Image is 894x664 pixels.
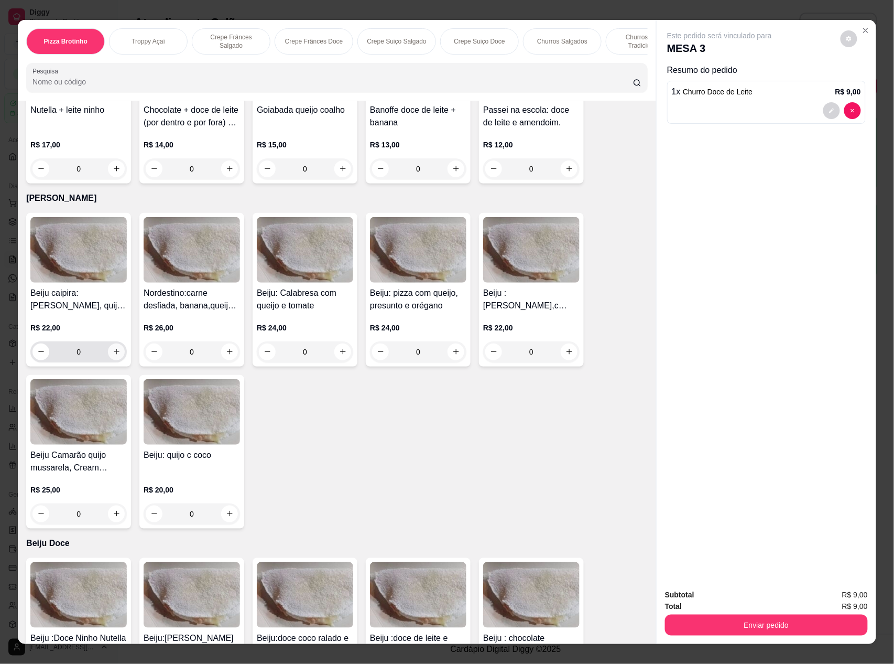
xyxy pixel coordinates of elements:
button: increase-product-quantity [561,344,577,360]
img: product-image [30,379,127,445]
span: R$ 9,00 [842,589,868,601]
p: MESA 3 [667,41,772,56]
p: [PERSON_NAME] [26,192,648,205]
h4: Goiabada queijo coalho [257,104,353,116]
button: increase-product-quantity [561,160,577,177]
img: product-image [370,562,466,628]
h4: Beiju : [PERSON_NAME],c orégano [483,287,580,312]
button: decrease-product-quantity [485,160,502,177]
p: R$ 24,00 [370,323,466,333]
h4: Beiju caipira: [PERSON_NAME], quijo mussarela/Cream cheese e milho [30,287,127,312]
button: decrease-product-quantity [259,344,276,360]
h4: Beiju :doce de leite e banana queijo [370,632,466,657]
button: increase-product-quantity [221,344,238,360]
img: product-image [370,217,466,283]
h4: Beiju: Calabresa com queijo e tomate [257,287,353,312]
h4: Nutella + leite ninho [30,104,127,116]
h4: Beiju : chocolate [483,632,580,645]
p: R$ 14,00 [144,140,240,150]
p: R$ 15,00 [257,140,353,150]
button: increase-product-quantity [448,160,464,177]
button: increase-product-quantity [108,506,125,522]
button: decrease-product-quantity [259,160,276,177]
button: decrease-product-quantity [32,160,49,177]
img: product-image [30,217,127,283]
p: R$ 24,00 [257,323,353,333]
button: increase-product-quantity [221,160,238,177]
p: Crepe Frânces Salgado [201,33,261,50]
h4: Beiju:doce coco ralado e leite condensado [257,632,353,657]
span: Churro Doce de Leite [683,88,753,96]
p: Este pedido será vinculado para [667,30,772,41]
p: Crepe Suiço Doce [454,37,505,46]
button: increase-product-quantity [448,344,464,360]
h4: Beiju: quijo c coco [144,449,240,462]
button: decrease-product-quantity [844,102,861,119]
p: R$ 13,00 [370,140,466,150]
button: decrease-product-quantity [146,160,162,177]
button: decrease-product-quantity [841,30,857,47]
button: increase-product-quantity [334,160,351,177]
button: Close [857,22,874,39]
p: R$ 9,00 [835,87,861,97]
h4: Banoffe doce de leite + banana [370,104,466,129]
label: Pesquisa [32,67,62,76]
p: Beiju Doce [26,537,648,550]
p: R$ 22,00 [30,323,127,333]
p: Crepe Suiço Salgado [367,37,426,46]
strong: Total [665,602,682,611]
button: decrease-product-quantity [372,344,389,360]
img: product-image [144,379,240,445]
p: Churros Doce Tradicionais [615,33,675,50]
button: decrease-product-quantity [32,506,49,522]
img: product-image [483,217,580,283]
h4: Beiju:[PERSON_NAME] e [PERSON_NAME] [144,632,240,657]
img: product-image [144,562,240,628]
button: decrease-product-quantity [485,344,502,360]
p: R$ 17,00 [30,140,127,150]
button: decrease-product-quantity [146,344,162,360]
p: Churros Salgados [537,37,587,46]
button: increase-product-quantity [334,344,351,360]
p: R$ 25,00 [30,485,127,495]
button: Enviar pedido [665,615,868,636]
img: product-image [257,562,353,628]
h4: Beiju Camarão quijo mussarela, Cream cheese [30,449,127,474]
img: product-image [257,217,353,283]
h4: Nordestino:carne desfiada, banana,queijo,e Cream cheese [144,287,240,312]
p: Crepe Frânces Doce [285,37,343,46]
button: decrease-product-quantity [823,102,840,119]
p: Resumo do pedido [667,64,866,77]
p: Troppy Açaí [132,37,165,46]
p: R$ 12,00 [483,140,580,150]
button: increase-product-quantity [108,160,125,177]
strong: Subtotal [665,591,694,599]
button: increase-product-quantity [108,344,125,360]
h4: Passei na escola: doce de leite e amendoim. [483,104,580,129]
p: R$ 20,00 [144,485,240,495]
img: product-image [483,562,580,628]
p: R$ 22,00 [483,323,580,333]
button: decrease-product-quantity [372,160,389,177]
p: Pizza Brotinho [43,37,87,46]
button: increase-product-quantity [221,506,238,522]
p: 1 x [672,85,753,98]
img: product-image [144,217,240,283]
button: decrease-product-quantity [32,344,49,360]
p: R$ 26,00 [144,323,240,333]
img: product-image [30,562,127,628]
h4: Beiju :Doce Ninho Nutella [30,632,127,645]
h4: Chocolate + doce de leite (por dentro e por fora) + 02 Tópicos de sua escolha: mm, amendoim ou ch... [144,104,240,129]
h4: Beiju: pizza com queijo, presunto e orégano [370,287,466,312]
button: decrease-product-quantity [146,506,162,522]
input: Pesquisa [32,77,633,87]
